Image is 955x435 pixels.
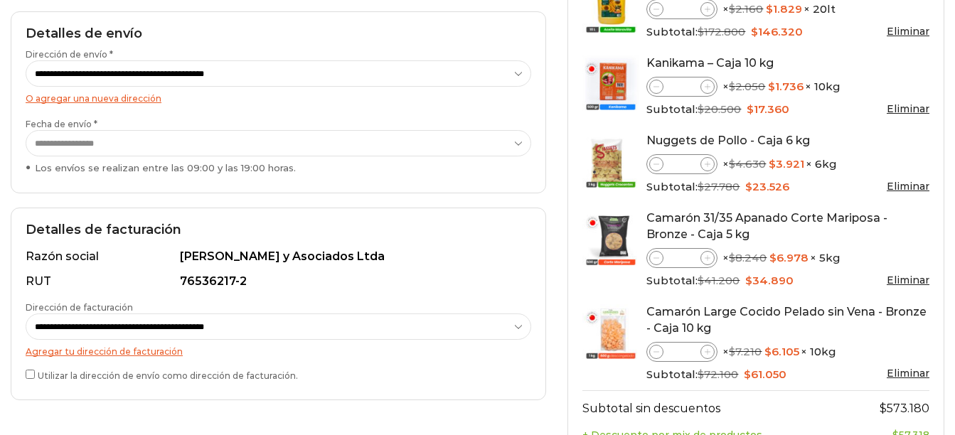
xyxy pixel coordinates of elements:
span: $ [698,367,704,381]
a: Eliminar [887,367,929,380]
div: Subtotal: [646,102,929,117]
bdi: 20.500 [698,102,741,116]
bdi: 2.160 [729,2,763,16]
label: Dirección de facturación [26,301,531,340]
span: $ [768,80,775,93]
a: O agregar una nueva dirección [26,93,161,104]
span: $ [698,102,704,116]
div: 76536217-2 [180,274,524,290]
bdi: 6.978 [769,251,809,264]
input: Utilizar la dirección de envío como dirección de facturación. [26,370,35,379]
bdi: 7.210 [729,345,762,358]
div: [PERSON_NAME] y Asociados Ltda [180,249,524,265]
label: Utilizar la dirección de envío como dirección de facturación. [26,367,531,382]
a: Eliminar [887,274,929,286]
bdi: 172.800 [698,25,745,38]
bdi: 573.180 [880,402,929,415]
bdi: 4.630 [729,157,766,171]
a: Kanikama – Caja 10 kg [646,56,774,70]
span: $ [729,345,735,358]
span: $ [751,25,758,38]
th: Subtotal sin descuentos [582,390,840,425]
span: $ [764,345,772,358]
span: $ [769,251,777,264]
bdi: 23.526 [745,180,789,193]
span: $ [769,157,776,171]
span: $ [747,102,754,116]
input: Product quantity [663,1,700,18]
bdi: 1.829 [766,2,802,16]
a: Camarón 31/35 Apanado Corte Mariposa - Bronze - Caja 5 kg [646,211,887,241]
span: $ [698,180,704,193]
bdi: 6.105 [764,345,799,358]
bdi: 8.240 [729,251,767,264]
label: Dirección de envío * [26,48,531,87]
div: × × 10kg [646,77,929,97]
div: Subtotal: [646,179,929,195]
span: $ [729,2,735,16]
input: Product quantity [663,78,700,95]
div: × × 6kg [646,154,929,174]
span: $ [766,2,773,16]
a: Eliminar [887,102,929,115]
bdi: 1.736 [768,80,804,93]
span: $ [745,180,752,193]
a: Eliminar [887,180,929,193]
bdi: 61.050 [744,367,786,381]
span: $ [698,274,704,287]
div: Subtotal: [646,273,929,289]
span: $ [745,274,752,287]
bdi: 27.780 [698,180,740,193]
select: Dirección de facturación [26,313,531,340]
label: Fecha de envío * [26,118,531,175]
span: $ [880,402,887,415]
h2: Detalles de envío [26,26,531,42]
a: Eliminar [887,25,929,38]
bdi: 41.200 [698,274,740,287]
input: Product quantity [663,249,700,267]
a: Nuggets de Pollo - Caja 6 kg [646,134,810,147]
div: Subtotal: [646,24,929,40]
bdi: 3.921 [769,157,804,171]
input: Product quantity [663,343,700,360]
div: RUT [26,274,177,290]
div: × × 5kg [646,248,929,268]
span: $ [744,367,751,381]
input: Product quantity [663,156,700,173]
span: $ [729,251,735,264]
span: $ [729,80,735,93]
a: Agregar tu dirección de facturación [26,346,183,357]
select: Dirección de envío * [26,60,531,87]
div: × × 10kg [646,342,929,362]
bdi: 2.050 [729,80,765,93]
h2: Detalles de facturación [26,222,531,238]
div: Razón social [26,249,177,265]
bdi: 72.100 [698,367,738,381]
span: $ [729,157,735,171]
div: Subtotal: [646,367,929,382]
select: Fecha de envío * Los envíos se realizan entre las 09:00 y las 19:00 horas. [26,130,531,156]
bdi: 17.360 [747,102,789,116]
bdi: 34.890 [745,274,794,287]
bdi: 146.320 [751,25,803,38]
span: $ [698,25,704,38]
div: Los envíos se realizan entre las 09:00 y las 19:00 horas. [26,161,531,175]
a: Camarón Large Cocido Pelado sin Vena - Bronze - Caja 10 kg [646,305,927,335]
